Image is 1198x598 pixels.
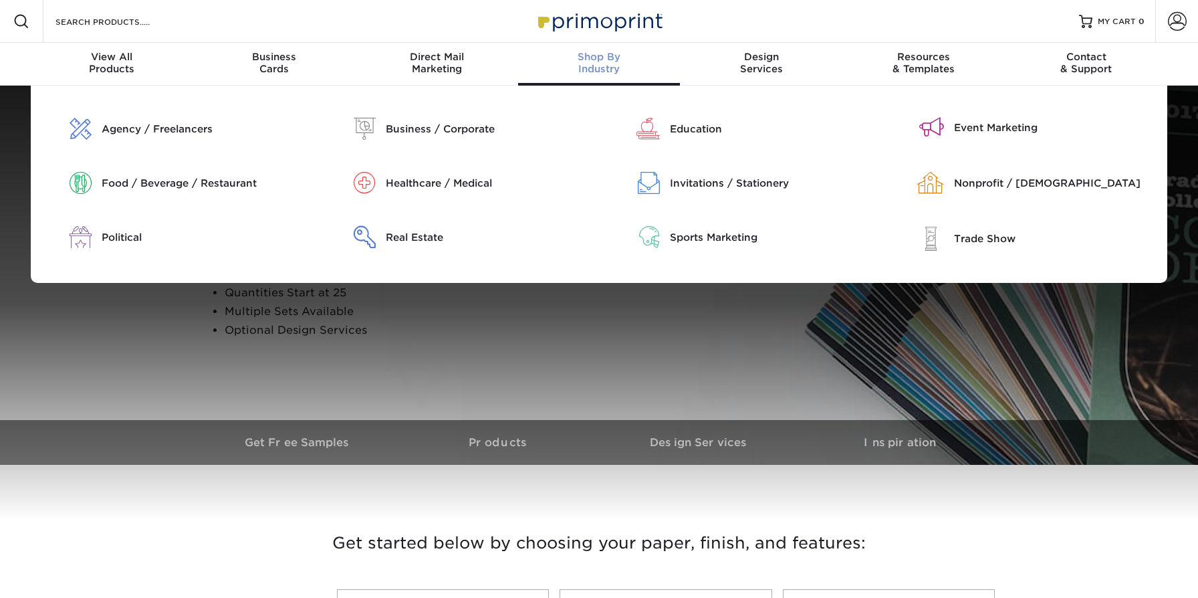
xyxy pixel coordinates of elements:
div: Invitations / Stationery [670,176,873,191]
a: BusinessCards [193,43,356,86]
a: Shop ByIndustry [518,43,681,86]
div: Political [102,230,305,245]
h3: Get started below by choosing your paper, finish, and features: [208,513,990,573]
div: & Support [1005,51,1167,75]
a: Sports Marketing [609,226,873,248]
div: Food / Beverage / Restaurant [102,176,305,191]
a: Agency / Freelancers [41,118,305,140]
a: Invitations / Stationery [609,172,873,194]
span: View All [31,51,193,63]
input: SEARCH PRODUCTS..... [54,13,185,29]
a: Real Estate [325,226,589,248]
span: Design [680,51,842,63]
a: Direct MailMarketing [356,43,518,86]
span: MY CART [1098,16,1136,27]
span: Shop By [518,51,681,63]
a: Trade Show [893,226,1157,251]
div: Real Estate [386,230,589,245]
div: Trade Show [954,231,1157,246]
a: Education [609,118,873,140]
div: Business / Corporate [386,122,589,136]
div: Services [680,51,842,75]
span: Resources [842,51,1005,63]
img: Primoprint [532,7,666,35]
div: Sports Marketing [670,230,873,245]
a: DesignServices [680,43,842,86]
a: Nonprofit / [DEMOGRAPHIC_DATA] [893,172,1157,194]
a: Food / Beverage / Restaurant [41,172,305,194]
a: Contact& Support [1005,43,1167,86]
div: Products [31,51,193,75]
div: & Templates [842,51,1005,75]
a: Event Marketing [893,118,1157,137]
a: Resources& Templates [842,43,1005,86]
span: Direct Mail [356,51,518,63]
a: Healthcare / Medical [325,172,589,194]
a: Political [41,226,305,248]
div: Nonprofit / [DEMOGRAPHIC_DATA] [954,176,1157,191]
a: Business / Corporate [325,118,589,140]
div: Healthcare / Medical [386,176,589,191]
span: 0 [1139,17,1145,26]
div: Agency / Freelancers [102,122,305,136]
div: Cards [193,51,356,75]
span: Business [193,51,356,63]
span: Contact [1005,51,1167,63]
div: Industry [518,51,681,75]
div: Marketing [356,51,518,75]
div: Education [670,122,873,136]
div: Event Marketing [954,120,1157,135]
a: View AllProducts [31,43,193,86]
